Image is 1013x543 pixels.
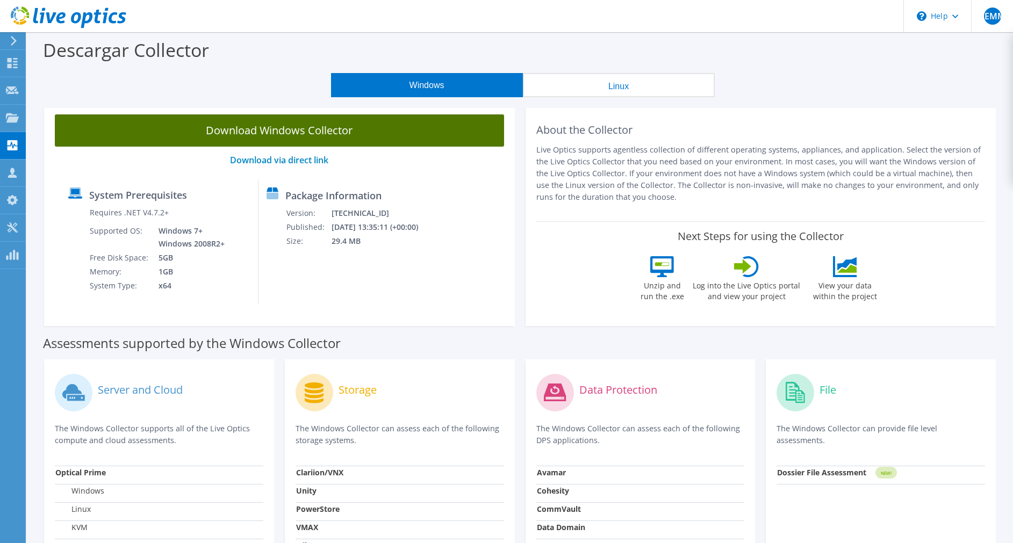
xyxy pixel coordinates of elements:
td: Published: [286,220,331,234]
td: [DATE] 13:35:11 (+00:00) [331,220,432,234]
a: Download via direct link [230,154,328,166]
p: The Windows Collector can assess each of the following DPS applications. [536,423,745,446]
td: System Type: [89,279,150,293]
td: 29.4 MB [331,234,432,248]
td: Size: [286,234,331,248]
strong: CommVault [537,504,581,514]
label: Log into the Live Optics portal and view your project [692,277,801,302]
p: The Windows Collector can assess each of the following storage systems. [296,423,504,446]
strong: Dossier File Assessment [777,467,866,477]
button: Linux [523,73,715,97]
label: Requires .NET V4.7.2+ [90,207,169,218]
p: Live Optics supports agentless collection of different operating systems, appliances, and applica... [536,144,986,203]
td: Supported OS: [89,224,150,251]
svg: \n [917,11,926,21]
td: Memory: [89,265,150,279]
p: The Windows Collector supports all of the Live Optics compute and cloud assessments. [55,423,263,446]
label: Assessments supported by the Windows Collector [43,338,341,349]
tspan: NEW! [881,470,892,476]
span: PEMM [984,8,1001,25]
label: KVM [55,522,88,533]
button: Windows [331,73,523,97]
label: Server and Cloud [98,385,183,395]
label: Data Protection [579,385,657,395]
label: Package Information [285,190,382,201]
td: 1GB [150,265,227,279]
strong: PowerStore [296,504,340,514]
td: x64 [150,279,227,293]
p: The Windows Collector can provide file level assessments. [777,423,985,446]
td: 5GB [150,251,227,265]
strong: VMAX [296,522,318,532]
strong: Avamar [537,467,566,477]
label: System Prerequisites [89,190,187,200]
strong: Cohesity [537,486,569,496]
label: Storage [339,385,377,395]
strong: Clariion/VNX [296,467,343,477]
strong: Unity [296,486,317,496]
label: Linux [55,504,91,515]
label: Descargar Collector [43,38,209,62]
label: Windows [55,486,104,496]
td: Windows 7+ Windows 2008R2+ [150,224,227,251]
label: View your data within the project [806,277,883,302]
h2: About the Collector [536,124,986,136]
label: Unzip and run the .exe [637,277,687,302]
label: File [820,385,836,395]
a: Download Windows Collector [55,114,504,147]
td: [TECHNICAL_ID] [331,206,432,220]
label: Next Steps for using the Collector [678,230,844,243]
strong: Data Domain [537,522,585,532]
td: Version: [286,206,331,220]
td: Free Disk Space: [89,251,150,265]
strong: Optical Prime [55,467,106,477]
